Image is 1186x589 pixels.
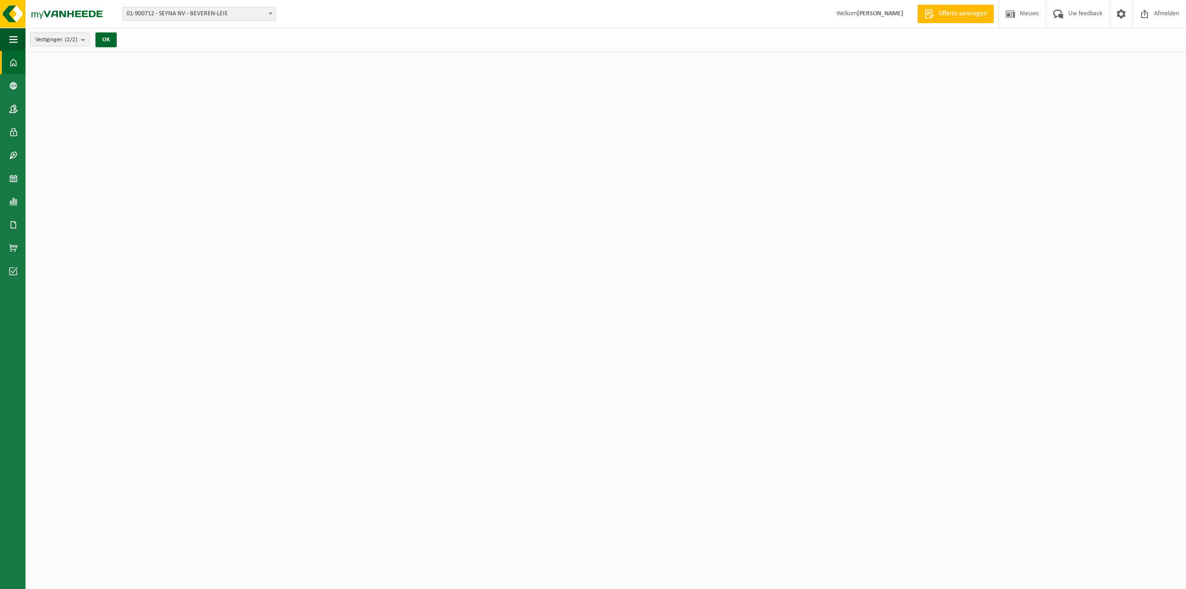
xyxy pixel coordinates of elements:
[936,9,989,19] span: Offerte aanvragen
[917,5,994,23] a: Offerte aanvragen
[122,7,276,21] span: 01-900712 - SEYNA NV - BEVEREN-LEIE
[35,33,77,47] span: Vestigingen
[30,32,90,46] button: Vestigingen(2/2)
[95,32,117,47] button: OK
[857,10,903,17] strong: [PERSON_NAME]
[123,7,275,20] span: 01-900712 - SEYNA NV - BEVEREN-LEIE
[65,37,77,43] count: (2/2)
